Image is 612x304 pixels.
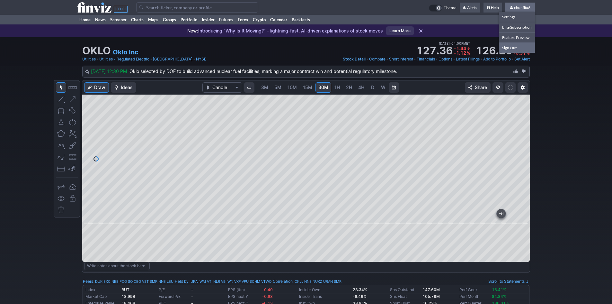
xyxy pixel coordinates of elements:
[250,278,260,285] a: SCHM
[366,56,368,62] span: •
[56,117,66,127] button: Triangle
[56,106,66,116] button: Rectangle
[295,278,303,285] a: OKLL
[258,82,271,93] a: 3M
[358,85,364,90] span: 4H
[157,293,190,300] td: Forward P/E
[121,84,133,91] span: Ideas
[207,278,212,285] a: VTI
[499,32,535,42] a: Feature Preview
[67,140,78,151] button: Brush
[200,15,217,24] a: Insider
[67,152,78,162] button: Fibonacci retracements
[386,26,414,35] a: Learn More
[378,82,388,93] a: W
[505,3,535,13] a: chunfliu6
[121,287,129,292] small: RUT
[505,82,516,93] a: Fullscreen
[217,15,235,24] a: Futures
[343,57,366,61] span: Stock Detail
[121,294,135,299] b: 18.99B
[94,84,105,91] span: Draw
[161,15,178,24] a: Groups
[158,278,166,285] a: NNE
[67,163,78,174] button: Anchored VWAP
[444,5,457,12] span: Theme
[261,278,271,285] a: VTWO
[343,82,355,93] a: 2H
[429,5,457,12] a: Theme
[460,3,480,13] a: Alerts
[514,5,530,10] span: chunfliu6
[303,85,312,90] span: 15M
[111,82,136,93] button: Ideas
[274,85,281,90] span: 5M
[458,287,491,293] td: Perf Week
[475,46,512,56] strong: 126.20
[298,287,351,293] td: Insider Own
[450,41,451,46] span: •
[499,22,535,32] a: Elite Subscription
[77,15,93,24] a: Home
[300,82,315,93] a: 15M
[492,294,506,299] span: 84.84%
[458,293,491,300] td: Perf Month
[82,56,96,62] a: Utilities
[371,85,374,90] span: D
[193,56,195,62] span: •
[288,85,297,90] span: 10M
[56,193,66,204] button: Hide drawings
[56,129,66,139] button: Polygon
[91,69,129,74] span: [DATE] 12:30 PM
[67,94,78,104] button: Arrow
[244,82,254,93] button: Interval
[175,279,189,284] a: Held by
[56,140,66,151] button: Text
[492,287,506,292] span: 16.41%
[67,106,78,116] button: Rotated rectangle
[422,294,440,299] b: 105.78M
[416,46,453,56] strong: 127.36
[389,293,421,300] td: Shs Float
[84,293,120,300] td: Market Cap
[56,205,66,215] button: Remove all drawings
[84,287,120,293] td: Index
[453,56,455,62] span: •
[273,279,293,284] a: Correlation
[497,209,506,218] button: Jump to the most recent bar
[191,294,193,299] b: -
[480,56,483,62] span: •
[346,85,352,90] span: 2H
[285,82,300,93] a: 10M
[191,278,198,285] a: URA
[289,15,312,24] a: Backtests
[199,278,206,285] a: IWM
[456,57,480,61] span: Latest Filings
[439,41,470,46] span: [DATE] 04:00PM ET
[212,84,232,91] span: Candle
[332,82,343,93] a: 1H
[439,56,452,62] a: Options
[67,82,78,93] button: Measure
[93,15,108,24] a: News
[67,182,78,192] button: Drawings autosave: Off
[196,56,206,62] a: NYSE
[251,15,268,24] a: Crypto
[488,279,529,284] a: Scroll to Statements
[381,85,386,90] span: W
[67,129,78,139] button: XABCD
[84,82,109,93] button: Draw
[526,50,530,56] span: %
[56,163,66,174] button: Position
[454,46,466,51] span: -1.44
[113,48,138,57] a: Oklo Inc
[96,56,99,62] span: •
[262,287,273,292] span: -0.40
[368,82,378,93] a: D
[465,82,491,93] button: Share
[511,56,514,62] span: •
[353,287,367,292] b: 28.34%
[268,15,289,24] a: Calendar
[323,278,333,285] a: URAN
[355,82,367,93] a: 4H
